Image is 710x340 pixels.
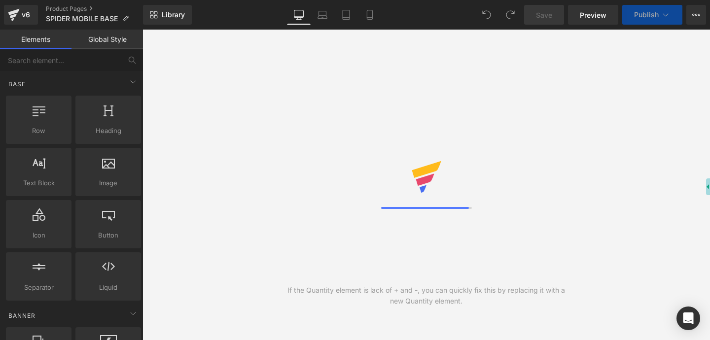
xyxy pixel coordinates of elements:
[284,285,568,306] div: If the Quantity element is lack of + and -, you can quickly fix this by replacing it with a new Q...
[7,311,36,320] span: Banner
[143,5,192,25] a: New Library
[9,126,69,136] span: Row
[20,8,32,21] div: v6
[4,5,38,25] a: v6
[580,10,606,20] span: Preview
[46,5,143,13] a: Product Pages
[46,15,118,23] span: SPIDER MOBILE BASE
[676,306,700,330] div: Open Intercom Messenger
[7,79,27,89] span: Base
[536,10,552,20] span: Save
[358,5,382,25] a: Mobile
[78,282,138,293] span: Liquid
[9,282,69,293] span: Separator
[9,230,69,240] span: Icon
[162,10,185,19] span: Library
[78,230,138,240] span: Button
[78,178,138,188] span: Image
[287,5,311,25] a: Desktop
[78,126,138,136] span: Heading
[334,5,358,25] a: Tablet
[71,30,143,49] a: Global Style
[500,5,520,25] button: Redo
[311,5,334,25] a: Laptop
[9,178,69,188] span: Text Block
[622,5,682,25] button: Publish
[686,5,706,25] button: More
[634,11,659,19] span: Publish
[568,5,618,25] a: Preview
[477,5,497,25] button: Undo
